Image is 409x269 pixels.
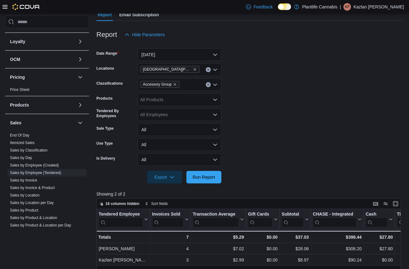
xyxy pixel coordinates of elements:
[10,178,37,183] span: Sales by Invoice
[10,163,59,167] a: Sales by Employee (Created)
[99,212,148,227] button: Tendered Employee
[152,256,189,264] div: 3
[132,32,165,38] span: Hide Parameters
[366,212,388,227] div: Cash
[10,223,71,227] a: Sales by Product & Location per Day
[372,200,379,207] button: Keyboard shortcuts
[382,200,389,207] button: Display options
[10,171,61,175] a: Sales by Employee (Tendered)
[313,212,357,227] div: CHASE - Integrated
[143,66,192,72] span: [GEOGRAPHIC_DATA][PERSON_NAME]
[10,163,59,168] span: Sales by Employee (Created)
[248,212,278,227] button: Gift Cards
[140,81,180,88] span: Accessory Group
[10,141,35,145] a: Itemized Sales
[99,256,148,264] div: Kazlan [PERSON_NAME]
[213,67,218,72] button: Open list of options
[193,174,215,180] span: Run Report
[96,51,119,56] label: Date Range
[340,3,341,11] p: |
[152,233,189,241] div: 7
[76,73,84,81] button: Pricing
[96,66,114,71] label: Locations
[248,245,278,252] div: $0.00
[10,216,57,220] a: Sales by Product & Location
[206,67,211,72] button: Clear input
[98,8,112,21] span: Report
[10,156,32,160] a: Sales by Day
[138,123,221,136] button: All
[10,223,71,228] span: Sales by Product & Location per Day
[213,82,218,87] button: Open list of options
[106,201,140,206] span: 16 columns hidden
[173,82,177,86] button: Remove Accessory Group from selection in this group
[10,56,75,62] button: OCM
[366,245,393,252] div: $27.80
[248,212,273,217] div: Gift Cards
[10,186,55,190] a: Sales by Invoice & Product
[313,212,362,227] button: CHASE - Integrated
[353,3,404,11] p: Kazlan [PERSON_NAME]
[193,67,197,71] button: Remove St. Albert - Erin Ridge from selection in this group
[10,148,47,152] a: Sales by Classification
[254,4,273,10] span: Feedback
[10,74,25,80] h3: Pricing
[10,193,40,197] a: Sales by Location
[213,112,218,117] button: Open list of options
[96,96,113,101] label: Products
[119,8,159,21] span: Email Subscription
[10,102,29,108] h3: Products
[282,212,304,217] div: Subtotal
[138,153,221,166] button: All
[282,233,309,241] div: $37.03
[282,256,309,264] div: $8.97
[76,38,84,45] button: Loyalty
[138,48,221,61] button: [DATE]
[96,31,117,38] h3: Report
[313,245,362,252] div: $308.20
[282,212,309,227] button: Subtotal
[98,233,148,241] div: Totals
[10,208,38,212] a: Sales by Product
[152,212,184,227] div: Invoices Sold
[138,138,221,151] button: All
[10,38,75,45] button: Loyalty
[302,3,338,11] p: Plantlife Cannabis
[10,208,38,213] span: Sales by Product
[122,28,167,41] button: Hide Parameters
[313,233,362,241] div: $398.44
[5,86,89,96] div: Pricing
[99,212,143,227] div: Tendered Employee
[151,201,168,206] span: Sort fields
[147,171,182,183] button: Export
[76,56,84,63] button: OCM
[142,200,170,207] button: Sort fields
[248,212,273,227] div: Gift Card Sales
[10,120,22,126] h3: Sales
[282,212,304,227] div: Subtotal
[206,82,211,87] button: Clear input
[345,3,349,11] span: KF
[343,3,351,11] div: Kazlan Foisy-Lentz
[99,212,143,217] div: Tendered Employee
[313,212,357,217] div: CHASE - Integrated
[10,200,54,205] span: Sales by Location per Day
[282,245,309,252] div: $28.06
[96,81,123,86] label: Classifications
[10,74,75,80] button: Pricing
[366,233,393,241] div: $27.80
[96,141,113,146] label: Use Type
[76,101,84,109] button: Products
[10,120,75,126] button: Sales
[244,1,275,13] a: Feedback
[193,256,244,264] div: $2.99
[96,191,404,197] p: Showing 2 of 2
[193,212,244,227] button: Transaction Average
[152,212,189,227] button: Invoices Sold
[76,119,84,127] button: Sales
